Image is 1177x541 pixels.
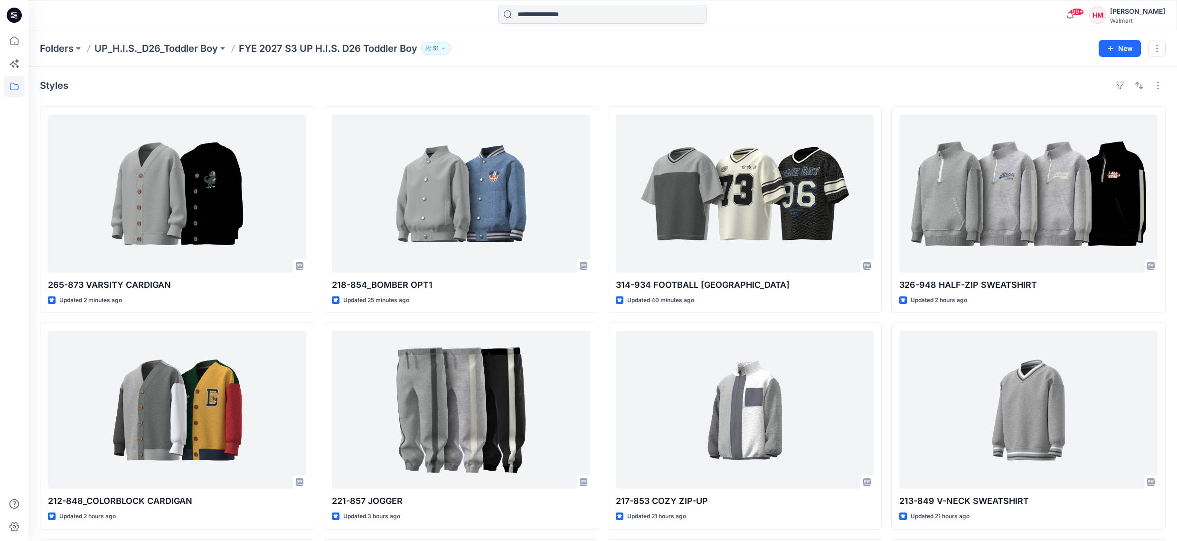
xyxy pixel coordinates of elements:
p: Updated 21 hours ago [911,512,970,522]
a: UP_H.I.S._D26_Toddler Boy [94,42,218,55]
a: 212-848_COLORBLOCK CARDIGAN [48,331,306,489]
p: Updated 2 hours ago [911,295,967,305]
p: 218-854_BOMBER OPT1 [332,278,590,292]
p: 51 [433,43,439,54]
a: Folders [40,42,74,55]
button: 51 [421,42,451,55]
a: 265-873 VARSITY CARDIGAN [48,114,306,273]
p: 217-853 COZY ZIP-UP [616,494,874,508]
div: [PERSON_NAME] [1110,6,1165,17]
a: 326-948 HALF-ZIP SWEATSHIRT [899,114,1158,273]
p: Updated 25 minutes ago [343,295,409,305]
a: 314-934 FOOTBALL JERSEY [616,114,874,273]
p: 326-948 HALF-ZIP SWEATSHIRT [899,278,1158,292]
button: New [1099,40,1141,57]
p: 314-934 FOOTBALL [GEOGRAPHIC_DATA] [616,278,874,292]
p: FYE 2027 S3 UP H.I.S. D26 Toddler Boy [239,42,417,55]
p: Updated 2 minutes ago [59,295,122,305]
p: Updated 3 hours ago [343,512,400,522]
div: Walmart [1110,17,1165,24]
p: 221-857 JOGGER [332,494,590,508]
p: 265-873 VARSITY CARDIGAN [48,278,306,292]
a: 213-849 V-NECK SWEATSHIRT [899,331,1158,489]
p: Updated 21 hours ago [627,512,686,522]
a: 217-853 COZY ZIP-UP [616,331,874,489]
span: 99+ [1070,8,1084,16]
h4: Styles [40,80,68,91]
p: Updated 2 hours ago [59,512,116,522]
p: Updated 40 minutes ago [627,295,694,305]
a: 218-854_BOMBER OPT1 [332,114,590,273]
a: 221-857 JOGGER [332,331,590,489]
p: 212-848_COLORBLOCK CARDIGAN [48,494,306,508]
p: 213-849 V-NECK SWEATSHIRT [899,494,1158,508]
div: HM [1089,7,1106,24]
